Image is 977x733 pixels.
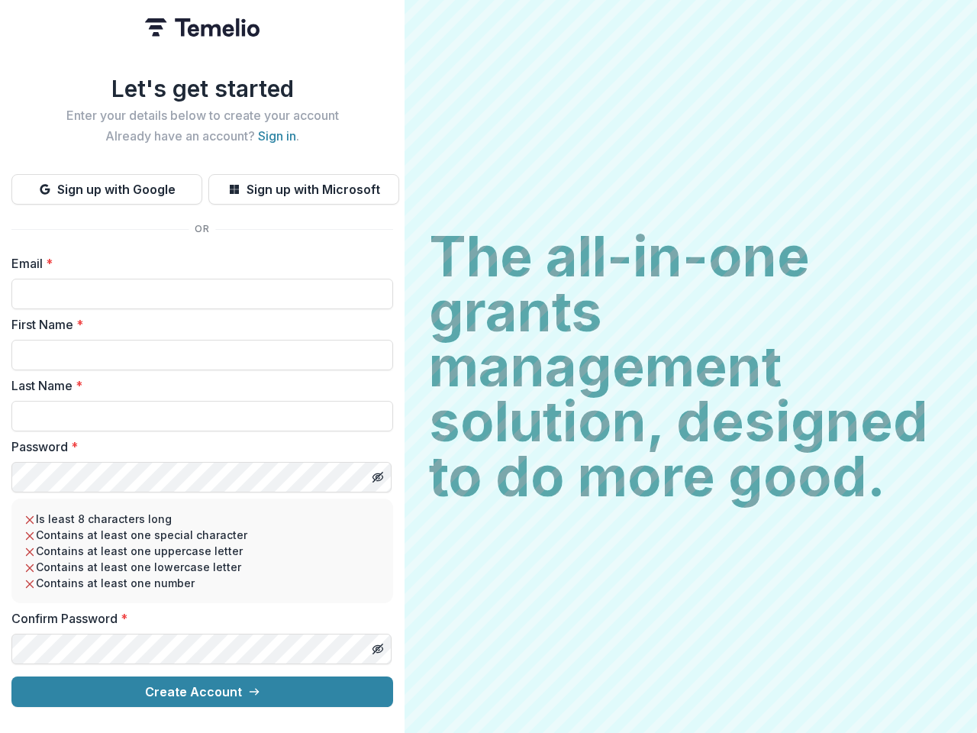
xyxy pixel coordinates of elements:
[11,174,202,205] button: Sign up with Google
[11,376,384,395] label: Last Name
[208,174,399,205] button: Sign up with Microsoft
[11,254,384,273] label: Email
[24,575,381,591] li: Contains at least one number
[11,129,393,144] h2: Already have an account? .
[11,108,393,123] h2: Enter your details below to create your account
[145,18,260,37] img: Temelio
[24,511,381,527] li: Is least 8 characters long
[11,438,384,456] label: Password
[11,609,384,628] label: Confirm Password
[24,543,381,559] li: Contains at least one uppercase letter
[258,128,296,144] a: Sign in
[366,465,390,489] button: Toggle password visibility
[24,527,381,543] li: Contains at least one special character
[11,315,384,334] label: First Name
[11,75,393,102] h1: Let's get started
[11,676,393,707] button: Create Account
[366,637,390,661] button: Toggle password visibility
[24,559,381,575] li: Contains at least one lowercase letter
